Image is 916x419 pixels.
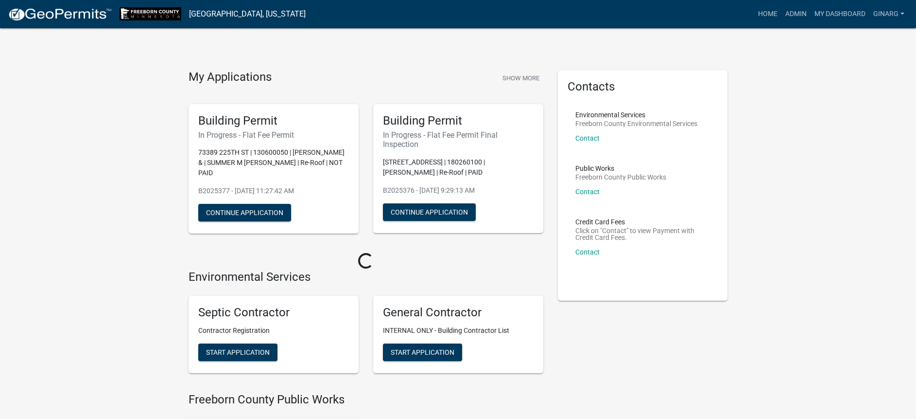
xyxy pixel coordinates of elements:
h6: In Progress - Flat Fee Permit Final Inspection [383,130,534,149]
p: Contractor Registration [198,326,349,336]
p: Public Works [575,165,666,172]
img: Freeborn County, Minnesota [120,7,181,20]
a: Contact [575,248,600,256]
h5: Building Permit [198,114,349,128]
span: Start Application [206,348,270,356]
h4: Freeborn County Public Works [189,393,543,407]
h5: Building Permit [383,114,534,128]
a: My Dashboard [811,5,869,23]
h5: Septic Contractor [198,306,349,320]
a: Contact [575,134,600,142]
p: [STREET_ADDRESS] | 180260100 | [PERSON_NAME] | Re-Roof | PAID [383,157,534,178]
p: Environmental Services [575,111,697,118]
p: 73389 225TH ST | 130600050 | [PERSON_NAME] & | SUMMER M [PERSON_NAME] | Re-Roof | NOT PAID [198,147,349,178]
a: ginarg [869,5,908,23]
button: Show More [499,70,543,86]
a: [GEOGRAPHIC_DATA], [US_STATE] [189,6,306,22]
h5: Contacts [568,80,718,94]
h6: In Progress - Flat Fee Permit [198,130,349,140]
h4: Environmental Services [189,270,543,284]
p: B2025376 - [DATE] 9:29:13 AM [383,185,534,196]
a: Contact [575,188,600,196]
button: Start Application [198,344,277,361]
p: Freeborn County Environmental Services [575,120,697,127]
h4: My Applications [189,70,272,85]
span: Start Application [391,348,454,356]
a: Admin [781,5,811,23]
p: Click on "Contact" to view Payment with Credit Card Fees. [575,227,710,241]
p: Freeborn County Public Works [575,174,666,181]
h5: General Contractor [383,306,534,320]
a: Home [754,5,781,23]
p: B2025377 - [DATE] 11:27:42 AM [198,186,349,196]
button: Continue Application [198,204,291,221]
p: Credit Card Fees [575,219,710,225]
button: Start Application [383,344,462,361]
button: Continue Application [383,203,476,221]
p: INTERNAL ONLY - Building Contractor List [383,326,534,336]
